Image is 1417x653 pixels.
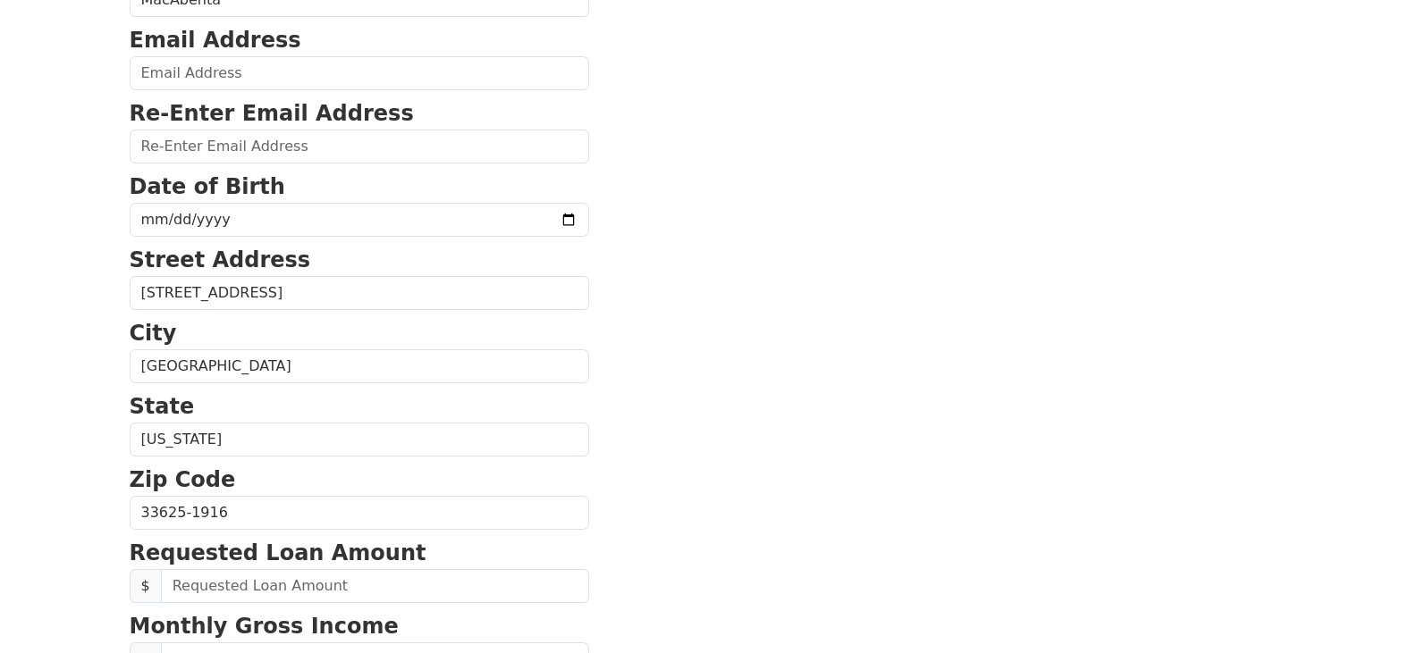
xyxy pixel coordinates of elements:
strong: Zip Code [130,467,236,492]
strong: City [130,321,177,346]
strong: Email Address [130,28,301,53]
input: Zip Code [130,496,589,530]
strong: Street Address [130,247,311,272]
strong: State [130,394,195,419]
input: Street Address [130,276,589,310]
input: Email Address [130,56,589,90]
strong: Requested Loan Amount [130,540,426,565]
span: $ [130,569,162,603]
input: City [130,349,589,383]
input: Re-Enter Email Address [130,130,589,163]
p: Monthly Gross Income [130,610,589,642]
strong: Date of Birth [130,174,285,199]
input: Requested Loan Amount [161,569,589,603]
strong: Re-Enter Email Address [130,101,414,126]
